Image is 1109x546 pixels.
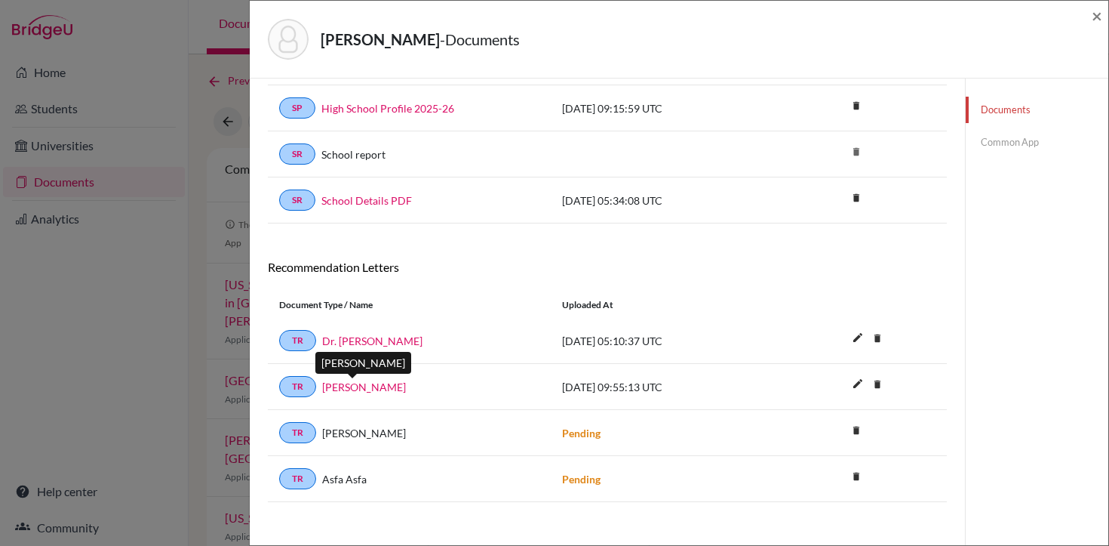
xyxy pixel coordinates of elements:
div: [PERSON_NAME] [315,352,411,374]
a: High School Profile 2025-26 [321,100,454,116]
span: [PERSON_NAME] [322,425,406,441]
button: edit [845,328,871,350]
a: TR [279,330,316,351]
a: School Details PDF [321,193,412,208]
a: delete [866,375,889,396]
div: [DATE] 05:34:08 UTC [551,193,777,208]
a: [PERSON_NAME] [322,379,406,395]
a: delete [845,97,868,117]
a: SR [279,143,315,165]
i: delete [845,187,868,209]
a: delete [845,189,868,209]
button: Close [1092,7,1102,25]
div: Uploaded at [551,298,777,312]
a: Common App [966,129,1108,156]
a: Dr. [PERSON_NAME] [322,333,422,349]
i: delete [866,327,889,350]
i: edit [846,372,870,396]
strong: Pending [562,427,601,440]
i: delete [845,94,868,117]
i: delete [866,373,889,396]
span: Asfa Asfa [322,471,367,487]
span: - Documents [440,30,520,48]
a: SR [279,190,315,211]
i: delete [845,140,868,163]
i: edit [846,325,870,350]
a: SP [279,97,315,119]
i: delete [845,465,868,488]
i: delete [845,419,868,442]
div: [DATE] 09:15:59 UTC [551,100,777,116]
span: [DATE] 09:55:13 UTC [562,381,662,393]
strong: [PERSON_NAME] [321,30,440,48]
h6: Recommendation Letters [268,260,947,274]
a: delete [845,421,868,442]
a: TR [279,422,316,443]
div: Document Type / Name [268,298,551,312]
span: × [1092,5,1102,26]
a: Documents [966,97,1108,123]
a: TR [279,468,316,489]
a: TR [279,376,316,397]
strong: Pending [562,473,601,486]
a: delete [845,467,868,488]
a: delete [866,329,889,350]
span: [DATE] 05:10:37 UTC [562,335,662,347]
button: edit [845,374,871,396]
a: School report [321,147,386,162]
